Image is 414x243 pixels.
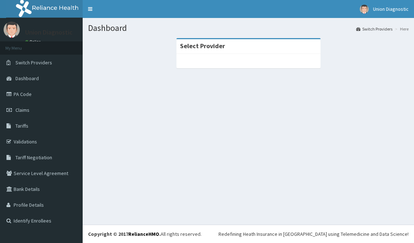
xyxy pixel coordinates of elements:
[15,59,52,66] span: Switch Providers
[15,123,28,129] span: Tariffs
[393,26,409,32] li: Here
[356,26,392,32] a: Switch Providers
[180,42,225,50] strong: Select Provider
[218,230,409,238] div: Redefining Heath Insurance in [GEOGRAPHIC_DATA] using Telemedicine and Data Science!
[15,154,52,161] span: Tariff Negotiation
[83,225,414,243] footer: All rights reserved.
[88,23,409,33] h1: Dashboard
[128,231,159,237] a: RelianceHMO
[25,39,42,44] a: Online
[25,29,73,36] p: Union Diagnostic
[15,107,29,113] span: Claims
[88,231,161,237] strong: Copyright © 2017 .
[4,22,20,38] img: User Image
[15,75,39,82] span: Dashboard
[360,5,369,14] img: User Image
[373,6,409,12] span: Union Diagnostic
